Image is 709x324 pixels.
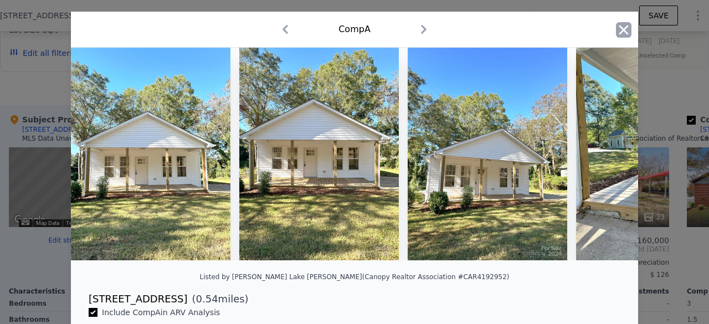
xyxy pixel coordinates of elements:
span: 0.54 [196,293,218,305]
div: [STREET_ADDRESS] [89,291,187,307]
div: Comp A [338,23,371,36]
div: Listed by [PERSON_NAME] Lake [PERSON_NAME] (Canopy Realtor Association #CAR4192952) [199,273,509,281]
img: Property Img [71,48,230,260]
img: Property Img [408,48,567,260]
span: Include Comp A in ARV Analysis [97,308,224,317]
span: ( miles) [187,291,248,307]
img: Property Img [239,48,399,260]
